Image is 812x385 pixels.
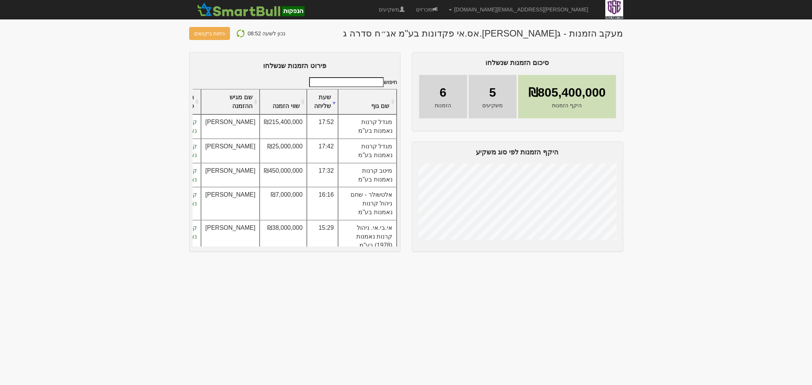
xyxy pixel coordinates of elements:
[201,115,260,139] td: [PERSON_NAME]
[201,139,260,163] td: [PERSON_NAME]
[260,115,307,139] td: ₪215,400,000
[260,89,307,115] th: שווי הזמנה : activate to sort column ascending
[552,102,582,109] span: היקף הזמנות
[247,29,286,38] p: נכון לשעה 08:52
[482,102,503,109] span: משקיעים
[338,139,397,163] td: מגדל קרנות נאמנות בע"מ
[201,89,260,115] th: שם מגיש ההזמנה : activate to sort column ascending
[485,59,549,67] span: סיכום הזמנות שנשלחו
[260,163,307,188] td: ₪450,000,000
[306,77,397,87] label: חיפוש
[307,89,338,115] th: שעת שליחה : activate to sort column ascending
[307,163,338,188] td: 17:32
[307,139,338,163] td: 17:42
[201,163,260,188] td: [PERSON_NAME]
[338,187,397,220] td: אלטשולר - שחם ניהול קרנות נאמנות בע"מ
[260,139,307,163] td: ₪25,000,000
[307,187,338,220] td: 16:16
[307,220,338,253] td: 15:29
[189,27,230,40] a: ניתוח ביקושים
[260,187,307,220] td: ₪7,000,000
[476,148,558,156] span: היקף הזמנות לפי סוג משקיע
[263,62,326,70] span: פירוט הזמנות שנשלחו
[528,84,606,102] span: ₪805,400,000
[236,29,245,38] img: refresh-icon.png
[343,29,623,38] h1: מעקב הזמנות - ג[PERSON_NAME].אס.אי פקדונות בע''מ אג״ח סדרה ג
[440,84,447,102] span: 6
[309,77,384,87] input: חיפוש
[195,2,307,17] img: SmartBull Logo
[435,102,451,109] span: הזמנות
[201,187,260,220] td: [PERSON_NAME]
[201,220,260,253] td: [PERSON_NAME]
[338,163,397,188] td: מיטב קרנות נאמנות בע"מ
[489,84,496,102] span: 5
[338,115,397,139] td: מגדל קרנות נאמנות בע"מ
[307,115,338,139] td: 17:52
[338,220,397,253] td: אי.בי.אי. ניהול קרנות נאמנות (1978) בע"מ
[260,220,307,253] td: ₪38,000,000
[338,89,397,115] th: שם גוף : activate to sort column ascending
